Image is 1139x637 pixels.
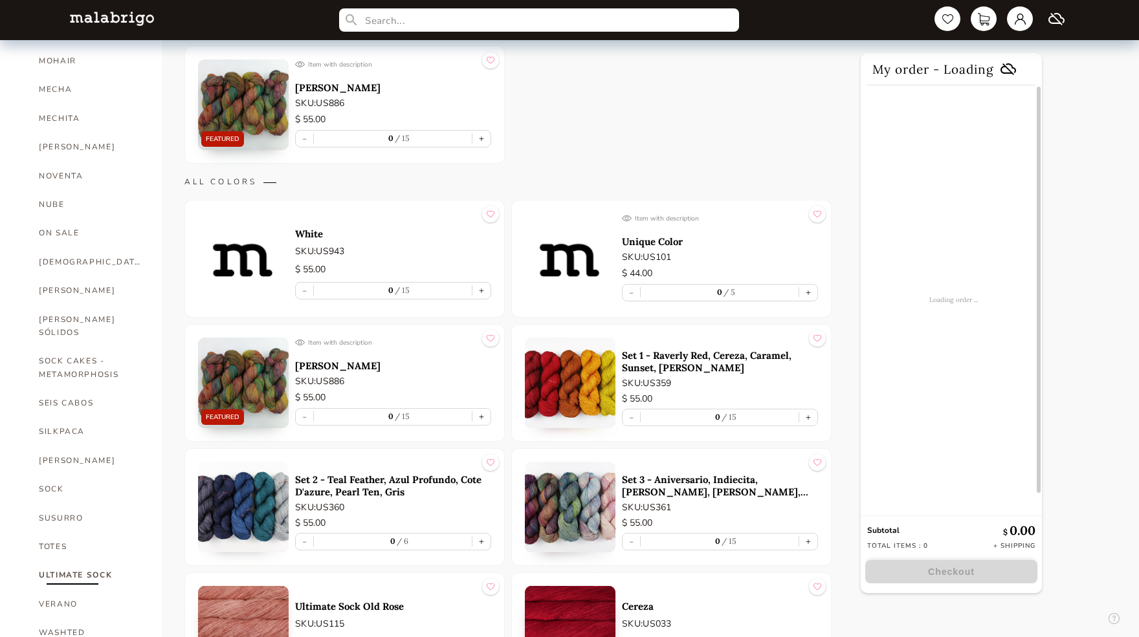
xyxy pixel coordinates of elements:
[720,536,737,546] label: 15
[39,47,142,75] a: MOHAIR
[622,617,818,631] p: SKU: US033
[622,349,818,374] a: Set 1 - Raverly Red, Cereza, Caramel, Sunset, [PERSON_NAME]
[39,162,142,190] a: NOVENTA
[1001,63,1016,75] img: cloud-offline-icon.f14ac36e.svg
[198,462,289,552] img: 0.jpg
[393,133,410,143] label: 15
[622,213,818,223] div: Item with description
[295,338,305,347] img: eye.a4937bc3.svg
[622,376,818,390] p: SKU: US359
[1109,613,1120,624] img: question mark icon to watch again intro tutorial
[295,391,491,405] p: $ 55.00
[722,287,736,297] label: 5
[295,338,491,347] div: Item with description
[622,266,818,281] p: $ 44.00
[198,59,289,150] a: FEATURED
[295,516,491,530] p: $ 55.00
[295,473,491,498] a: Set 2 - Teal Feather, Azul Profundo, Cote D'azure, Pearl Ten, Gris
[39,590,142,618] a: VERANO
[295,374,491,388] p: SKU: US886
[39,75,142,103] a: MECHA
[39,276,142,305] a: [PERSON_NAME]
[295,81,491,94] a: [PERSON_NAME]
[339,8,739,32] input: Search...
[1003,523,1035,538] p: 0.00
[39,446,142,475] a: [PERSON_NAME]
[622,250,818,264] p: SKU: US101
[70,12,154,25] img: L5WsItTXhTFtyxb3tkNoXNspfcfOAAWlbXYcuBTUg0FA22wzaAJ6kXiYLTb6coiuTfQf1mE2HwVko7IAAAAASUVORK5CYII=
[295,600,491,612] a: Ultimate Sock Old Rose
[472,283,491,299] button: +
[295,113,491,127] p: $ 55.00
[206,413,239,422] p: FEATURED
[867,53,1035,85] h2: My order - Loading
[622,516,818,530] p: $ 55.00
[295,59,491,69] div: Item with description
[622,473,818,498] a: Set 3 - Aniversario, Indiecita, [PERSON_NAME], [PERSON_NAME], Arco Iris
[622,501,818,514] p: SKU: US361
[867,525,900,535] strong: Subtotal
[39,305,142,347] a: [PERSON_NAME] SÓLIDOS
[295,360,491,372] a: [PERSON_NAME]
[39,561,142,589] a: ULTIMATE SOCK
[198,338,289,428] img: 0.jpg
[622,392,818,406] p: $ 55.00
[395,536,409,546] label: 6
[184,177,832,187] p: ALL COLORS
[39,104,142,133] a: MECHITA
[39,504,142,532] a: SUSURRO
[295,501,491,514] p: SKU: US360
[472,131,491,147] button: +
[198,338,289,428] a: FEATURED
[525,338,615,428] img: 0.jpg
[799,409,817,426] button: +
[799,534,817,550] button: +
[295,244,491,258] p: SKU: US943
[295,59,305,69] img: eye.a4937bc3.svg
[295,263,491,277] p: $ 55.00
[206,135,239,144] p: FEATURED
[472,409,491,425] button: +
[799,285,817,301] button: +
[295,617,491,631] p: SKU: US115
[393,411,410,421] label: 15
[39,475,142,503] a: SOCK
[39,219,142,247] a: ON SALE
[861,85,1046,513] div: Loading order ...
[39,133,142,161] a: [PERSON_NAME]
[472,534,491,550] button: +
[198,59,289,150] img: 0.jpg
[1003,527,1010,537] span: $
[39,417,142,446] a: SILKPACA
[39,389,142,417] a: SEIS CABOS
[39,347,142,389] a: SOCK CAKES - METAMORPHOSIS
[525,462,615,552] img: 0.jpg
[39,248,142,276] a: [DEMOGRAPHIC_DATA]
[993,541,1035,550] p: + Shipping
[295,96,491,110] p: SKU: US886
[39,532,142,561] a: TOTES
[39,190,142,219] a: NUBE
[198,213,289,304] img: 0.jpg
[861,560,1042,583] a: Checkout
[622,235,818,248] a: Unique Color
[295,228,491,240] a: White
[622,600,818,612] a: Cereza
[720,412,737,422] label: 15
[865,560,1037,583] button: Checkout
[525,213,615,304] img: 0.jpg
[867,541,928,550] p: Total items : 0
[393,285,410,295] label: 15
[622,213,632,223] img: eye.a4937bc3.svg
